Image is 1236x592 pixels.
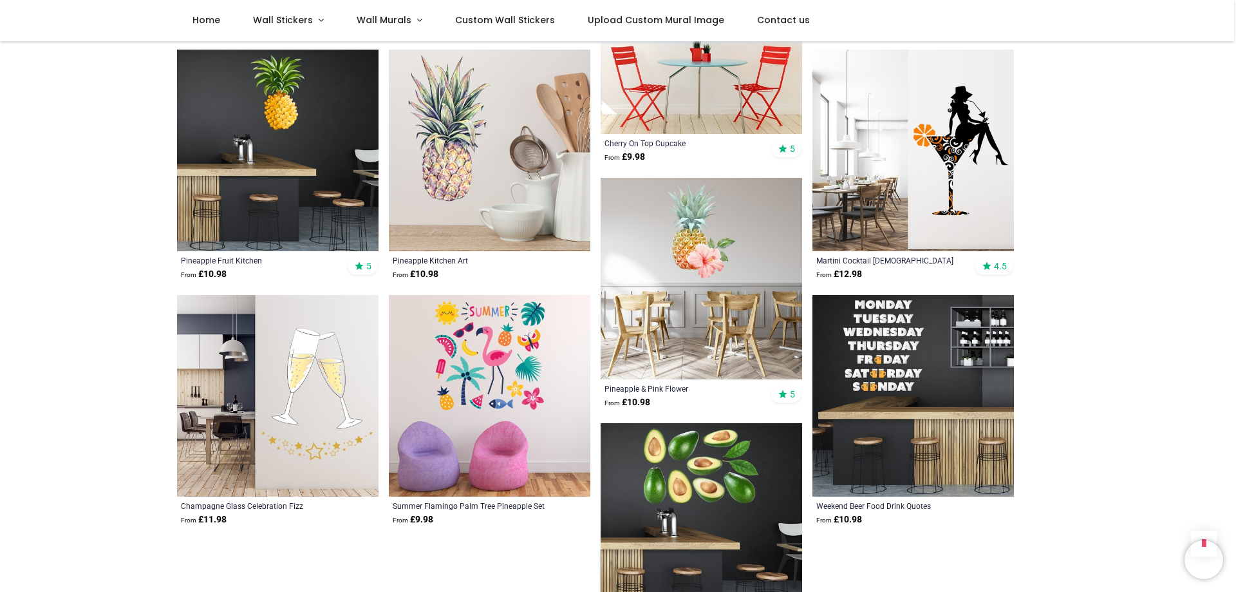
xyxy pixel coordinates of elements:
[994,260,1007,272] span: 4.5
[357,14,411,26] span: Wall Murals
[1184,540,1223,579] iframe: Brevo live chat
[588,14,724,26] span: Upload Custom Mural Image
[816,268,862,281] strong: £ 12.98
[816,271,832,278] span: From
[192,14,220,26] span: Home
[181,268,227,281] strong: £ 10.98
[177,50,379,251] img: Pineapple Fruit Kitchen Wall Sticker
[253,14,313,26] span: Wall Stickers
[816,517,832,524] span: From
[393,255,548,265] a: Pineapple Kitchen Art
[604,383,760,394] a: Pineapple & Pink Flower
[393,271,408,278] span: From
[790,388,795,400] span: 5
[389,295,590,497] img: Summer Flamingo Palm Tree Pineapple Wall Sticker Set
[393,268,438,281] strong: £ 10.98
[604,151,645,164] strong: £ 9.98
[181,271,196,278] span: From
[601,178,802,379] img: Pineapple & Pink Flower Wall Sticker
[790,143,795,155] span: 5
[455,14,555,26] span: Custom Wall Stickers
[177,295,379,497] img: Champagne Glass Celebration Fizz Wall Sticker
[816,513,862,526] strong: £ 10.98
[393,517,408,524] span: From
[181,255,336,265] a: Pineapple Fruit Kitchen
[181,501,336,511] a: Champagne Glass Celebration Fizz
[604,396,650,409] strong: £ 10.98
[181,513,227,526] strong: £ 11.98
[816,501,971,511] a: Weekend Beer Food Drink Quotes
[604,399,620,406] span: From
[757,14,810,26] span: Contact us
[604,154,620,161] span: From
[604,138,760,148] a: Cherry On Top Cupcake
[181,517,196,524] span: From
[812,50,1014,251] img: Martini Cocktail Lady Wall Sticker
[812,295,1014,497] img: Weekend Beer Food Drink Quotes Wall Sticker
[389,50,590,251] img: Pineapple Kitchen Art Wall Sticker
[816,255,971,265] a: Martini Cocktail [DEMOGRAPHIC_DATA]
[393,501,548,511] a: Summer Flamingo Palm Tree Pineapple Set
[366,260,371,272] span: 5
[393,513,433,526] strong: £ 9.98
